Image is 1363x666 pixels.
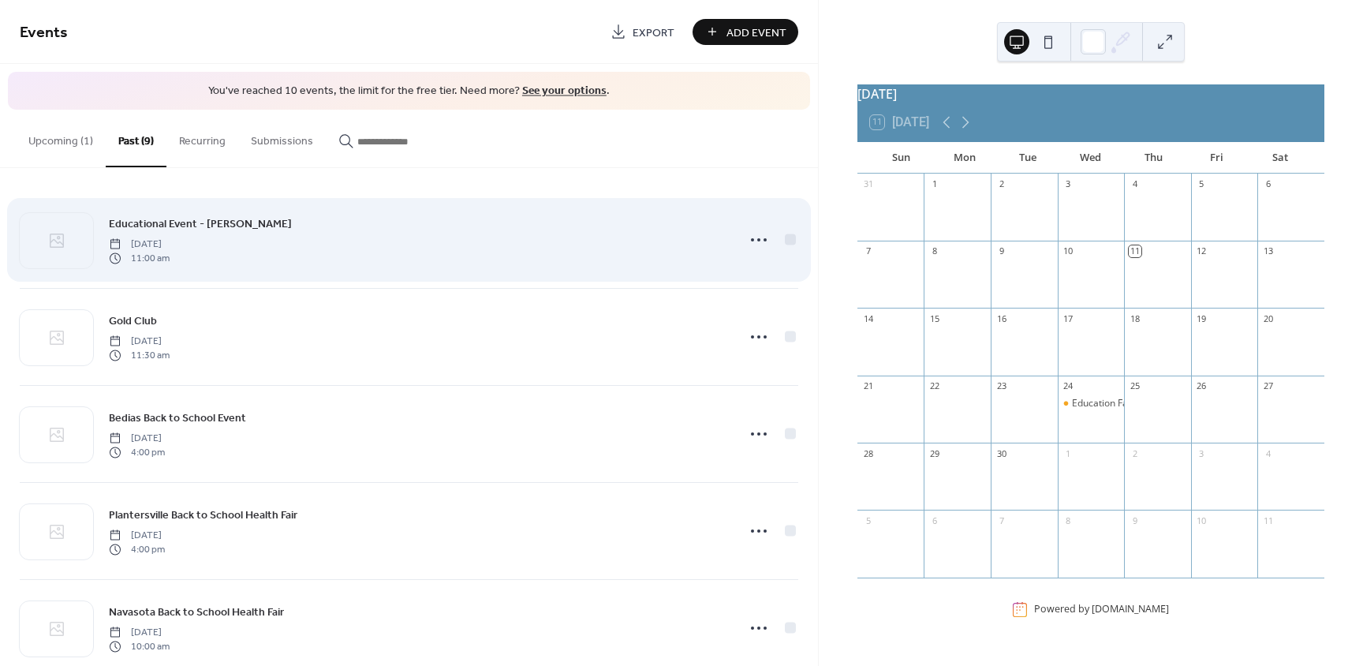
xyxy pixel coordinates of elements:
[1196,245,1208,257] div: 12
[16,110,106,166] button: Upcoming (1)
[995,178,1007,190] div: 2
[1249,142,1312,174] div: Sat
[24,84,794,99] span: You've reached 10 events, the limit for the free tier. Need more? .
[862,514,874,526] div: 5
[1196,447,1208,459] div: 3
[1092,603,1169,616] a: [DOMAIN_NAME]
[109,312,157,330] a: Gold Club
[166,110,238,166] button: Recurring
[933,142,996,174] div: Mon
[1262,447,1274,459] div: 4
[109,410,246,426] span: Bedias Back to School Event
[928,447,940,459] div: 29
[1129,178,1141,190] div: 4
[1062,178,1074,190] div: 3
[1129,514,1141,526] div: 9
[109,312,157,329] span: Gold Club
[109,640,170,654] span: 10:00 am
[1062,245,1074,257] div: 10
[862,178,874,190] div: 31
[996,142,1059,174] div: Tue
[1062,447,1074,459] div: 1
[109,215,292,233] a: Educational Event - [PERSON_NAME]
[862,245,874,257] div: 7
[109,625,170,639] span: [DATE]
[928,514,940,526] div: 6
[1062,514,1074,526] div: 8
[109,215,292,232] span: Educational Event - [PERSON_NAME]
[862,312,874,324] div: 14
[1034,603,1169,616] div: Powered by
[1129,447,1141,459] div: 2
[870,142,933,174] div: Sun
[928,245,940,257] div: 8
[1196,312,1208,324] div: 19
[109,349,170,363] span: 11:30 am
[1129,380,1141,392] div: 25
[1196,514,1208,526] div: 10
[995,380,1007,392] div: 23
[109,603,284,621] a: Navasota Back to School Health Fair
[1072,397,1184,410] div: Education Fall Awareness
[1129,245,1141,257] div: 11
[928,178,940,190] div: 1
[1058,397,1125,410] div: Education Fall Awareness
[995,245,1007,257] div: 9
[1262,178,1274,190] div: 6
[995,312,1007,324] div: 16
[1062,312,1074,324] div: 17
[1262,312,1274,324] div: 20
[862,447,874,459] div: 28
[928,312,940,324] div: 15
[238,110,326,166] button: Submissions
[109,446,165,460] span: 4:00 pm
[522,80,607,102] a: See your options
[1262,245,1274,257] div: 13
[109,506,297,524] a: Plantersville Back to School Health Fair
[106,110,166,167] button: Past (9)
[599,19,686,45] a: Export
[109,431,165,445] span: [DATE]
[633,24,674,41] span: Export
[995,447,1007,459] div: 30
[1059,142,1122,174] div: Wed
[109,604,284,620] span: Navasota Back to School Health Fair
[857,84,1324,103] div: [DATE]
[109,237,170,251] span: [DATE]
[1186,142,1249,174] div: Fri
[1062,380,1074,392] div: 24
[109,409,246,427] a: Bedias Back to School Event
[109,252,170,266] span: 11:00 am
[1196,380,1208,392] div: 26
[1262,514,1274,526] div: 11
[995,514,1007,526] div: 7
[20,17,68,48] span: Events
[1129,312,1141,324] div: 18
[109,543,165,557] span: 4:00 pm
[928,380,940,392] div: 22
[109,334,170,348] span: [DATE]
[862,380,874,392] div: 21
[1196,178,1208,190] div: 5
[109,507,297,523] span: Plantersville Back to School Health Fair
[1262,380,1274,392] div: 27
[109,528,165,542] span: [DATE]
[1122,142,1186,174] div: Thu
